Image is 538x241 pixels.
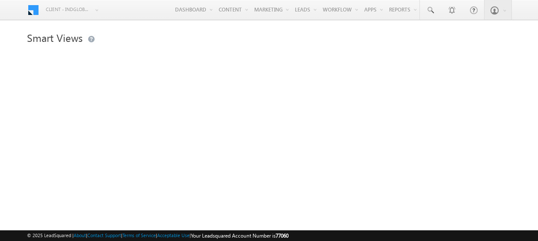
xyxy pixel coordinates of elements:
[27,232,288,240] span: © 2025 LeadSquared | | | | |
[46,5,91,14] span: Client - indglobal1 (77060)
[27,31,83,44] span: Smart Views
[191,232,288,239] span: Your Leadsquared Account Number is
[87,232,121,238] a: Contact Support
[74,232,86,238] a: About
[276,232,288,239] span: 77060
[157,232,190,238] a: Acceptable Use
[122,232,156,238] a: Terms of Service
